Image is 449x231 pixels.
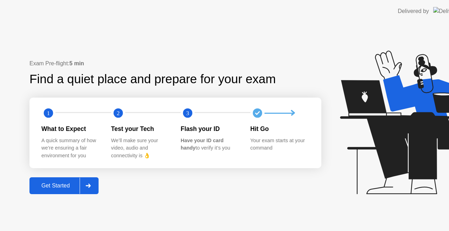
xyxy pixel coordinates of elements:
[186,110,189,117] text: 3
[47,110,50,117] text: 1
[181,124,239,133] div: Flash your ID
[32,183,80,189] div: Get Started
[181,137,239,152] div: to verify it’s you
[250,124,309,133] div: Hit Go
[29,177,99,194] button: Get Started
[41,137,100,160] div: A quick summary of how we’re ensuring a fair environment for you
[29,70,277,88] div: Find a quiet place and prepare for your exam
[111,124,170,133] div: Test your Tech
[69,60,84,66] b: 5 min
[181,138,223,151] b: Have your ID card handy
[398,7,429,15] div: Delivered by
[29,59,321,68] div: Exam Pre-flight:
[250,137,309,152] div: Your exam starts at your command
[41,124,100,133] div: What to Expect
[116,110,119,117] text: 2
[111,137,170,160] div: We’ll make sure your video, audio and connectivity is 👌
